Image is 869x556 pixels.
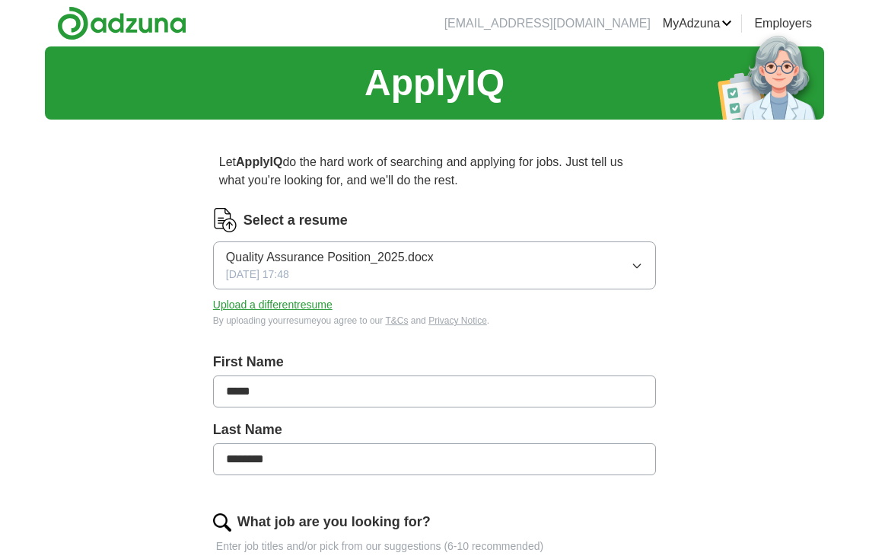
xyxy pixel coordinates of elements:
[213,314,656,328] div: By uploading your resume you agree to our and .
[444,14,651,33] li: [EMAIL_ADDRESS][DOMAIN_NAME]
[213,538,656,554] p: Enter job titles and/or pick from our suggestions (6-10 recommended)
[385,315,408,326] a: T&Cs
[213,147,656,196] p: Let do the hard work of searching and applying for jobs. Just tell us what you're looking for, an...
[754,14,812,33] a: Employers
[663,14,733,33] a: MyAdzuna
[213,208,237,232] img: CV Icon
[213,352,656,372] label: First Name
[364,56,505,110] h1: ApplyIQ
[213,297,333,313] button: Upload a differentresume
[226,267,289,283] span: [DATE] 17:48
[428,315,487,326] a: Privacy Notice
[226,248,434,267] span: Quality Assurance Position_2025.docx
[213,420,656,440] label: Last Name
[57,6,186,40] img: Adzuna logo
[213,241,656,289] button: Quality Assurance Position_2025.docx[DATE] 17:48
[244,210,348,231] label: Select a resume
[236,155,282,168] strong: ApplyIQ
[213,513,231,532] img: search.png
[237,512,431,532] label: What job are you looking for?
